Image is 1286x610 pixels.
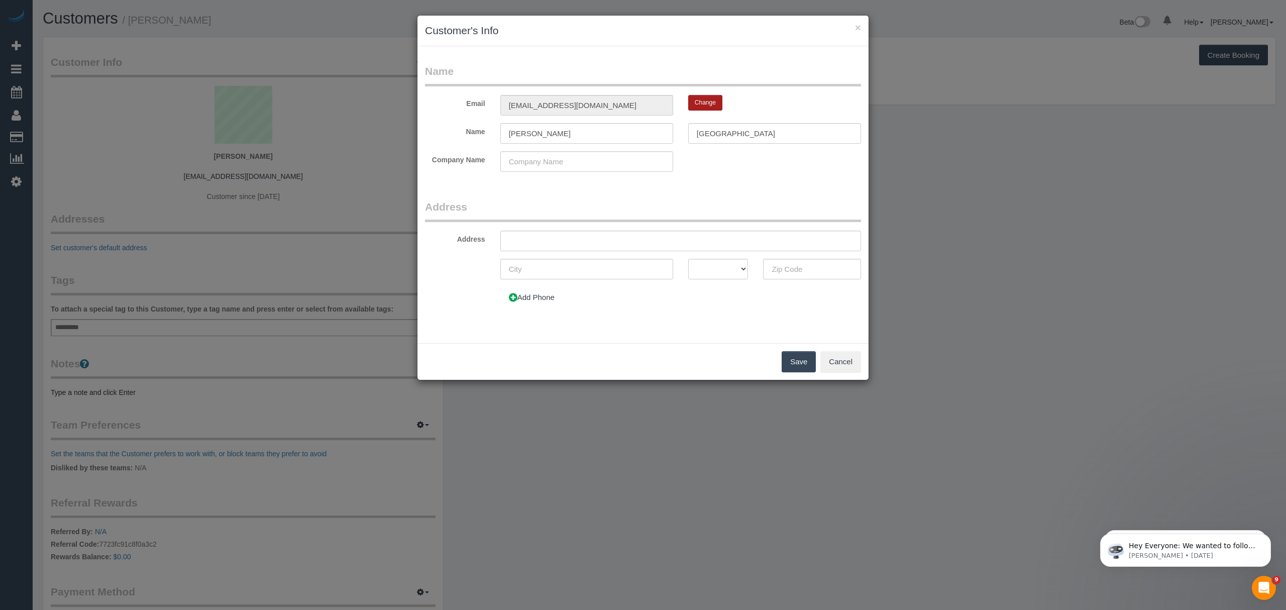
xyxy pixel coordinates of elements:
input: City [500,259,673,279]
button: × [855,22,861,33]
button: Save [782,351,816,372]
button: Cancel [820,351,861,372]
span: 9 [1272,576,1280,584]
input: Last Name [688,123,861,144]
legend: Name [425,64,861,86]
label: Address [417,231,493,244]
iframe: Intercom notifications message [1085,513,1286,583]
label: Company Name [417,151,493,165]
button: Change [688,95,722,111]
input: Company Name [500,151,673,172]
label: Name [417,123,493,137]
legend: Address [425,199,861,222]
sui-modal: Customer's Info [417,16,869,380]
input: Zip Code [763,259,861,279]
p: Message from Ellie, sent 5d ago [44,39,173,48]
iframe: Intercom live chat [1252,576,1276,600]
button: Add Phone [500,287,563,308]
span: Hey Everyone: We wanted to follow up and let you know we have been closely monitoring the account... [44,29,172,137]
label: Email [417,95,493,109]
h3: Customer's Info [425,23,861,38]
input: First Name [500,123,673,144]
